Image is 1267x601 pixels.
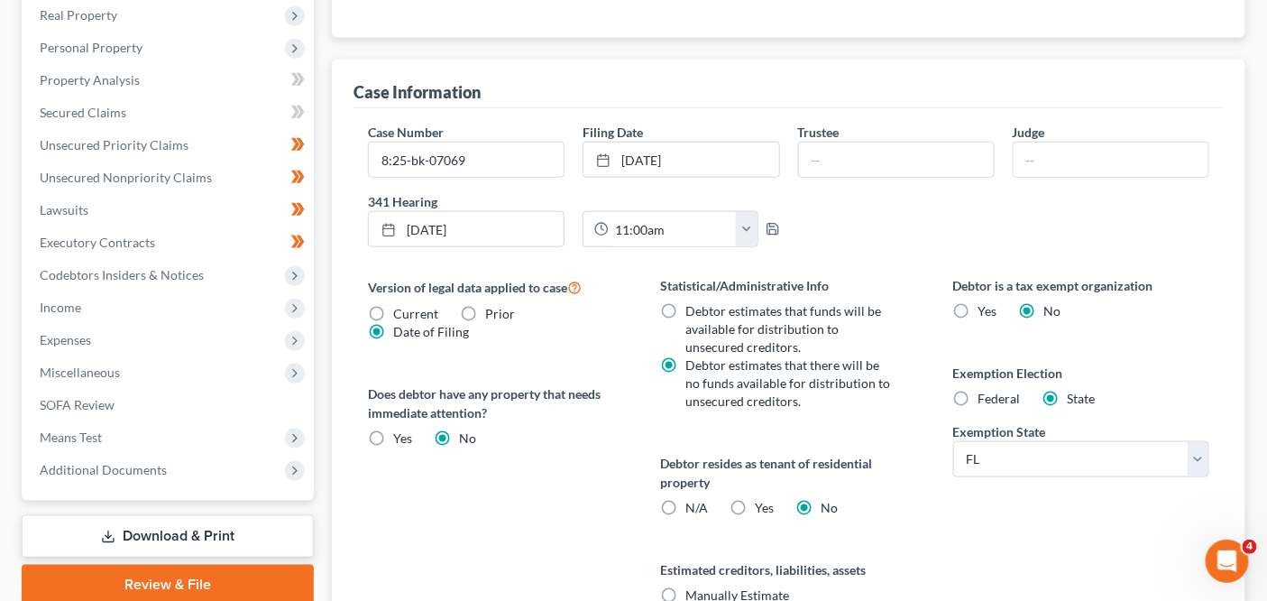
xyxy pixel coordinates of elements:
[953,364,1209,383] label: Exemption Election
[369,212,564,246] a: [DATE]
[25,389,314,421] a: SOFA Review
[40,397,115,412] span: SOFA Review
[755,500,774,515] span: Yes
[25,64,314,97] a: Property Analysis
[353,81,481,103] div: Case Information
[393,306,438,321] span: Current
[685,500,708,515] span: N/A
[369,143,564,177] input: Enter case number...
[40,332,91,347] span: Expenses
[40,202,88,217] span: Lawsuits
[978,303,997,319] span: Yes
[953,422,1046,441] label: Exemption State
[685,303,881,355] span: Debtor estimates that funds will be available for distribution to unsecured creditors.
[485,306,515,321] span: Prior
[393,324,469,339] span: Date of Filing
[40,137,188,153] span: Unsecured Priority Claims
[40,462,167,477] span: Additional Documents
[1013,123,1045,142] label: Judge
[40,267,204,282] span: Codebtors Insiders & Notices
[368,384,624,422] label: Does debtor have any property that needs immediate attention?
[25,129,314,162] a: Unsecured Priority Claims
[393,430,412,446] span: Yes
[25,227,314,259] a: Executory Contracts
[25,194,314,227] a: Lawsuits
[798,123,840,142] label: Trustee
[40,365,120,380] span: Miscellaneous
[660,454,916,492] label: Debtor resides as tenant of residential property
[799,143,994,177] input: --
[685,357,890,409] span: Debtor estimates that there will be no funds available for distribution to unsecured creditors.
[368,123,444,142] label: Case Number
[1206,540,1249,583] iframe: Intercom live chat
[40,105,126,120] span: Secured Claims
[40,40,142,55] span: Personal Property
[40,7,117,23] span: Real Property
[40,300,81,315] span: Income
[25,162,314,194] a: Unsecured Nonpriority Claims
[583,143,778,177] a: [DATE]
[1014,143,1208,177] input: --
[1044,303,1061,319] span: No
[368,276,624,298] label: Version of legal data applied to case
[660,560,916,579] label: Estimated creditors, liabilities, assets
[40,235,155,250] span: Executory Contracts
[40,170,212,185] span: Unsecured Nonpriority Claims
[22,515,314,558] a: Download & Print
[660,276,916,295] label: Statistical/Administrative Info
[953,276,1209,295] label: Debtor is a tax exempt organization
[40,72,140,88] span: Property Analysis
[583,123,643,142] label: Filing Date
[359,192,788,211] label: 341 Hearing
[40,430,102,445] span: Means Test
[25,97,314,129] a: Secured Claims
[978,391,1021,406] span: Federal
[821,500,838,515] span: No
[609,212,737,246] input: -- : --
[1068,391,1096,406] span: State
[1243,540,1257,554] span: 4
[459,430,476,446] span: No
